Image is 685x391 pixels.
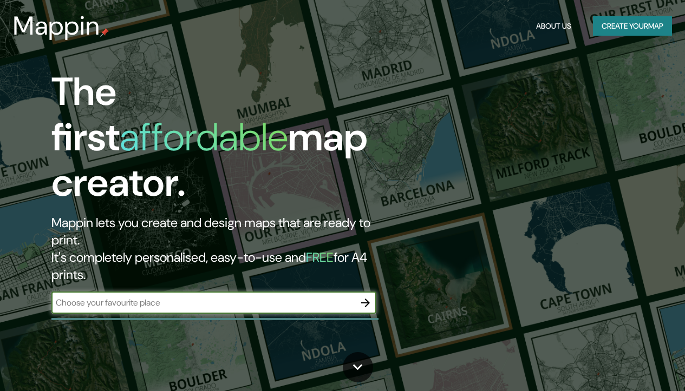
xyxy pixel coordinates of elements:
h1: affordable [120,112,288,162]
h1: The first map creator. [51,69,394,214]
h3: Mappin [13,11,100,41]
button: About Us [532,16,576,36]
button: Create yourmap [593,16,672,36]
h2: Mappin lets you create and design maps that are ready to print. It's completely personalised, eas... [51,214,394,283]
h5: FREE [306,249,334,266]
input: Choose your favourite place [51,296,355,309]
img: mappin-pin [100,28,109,37]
